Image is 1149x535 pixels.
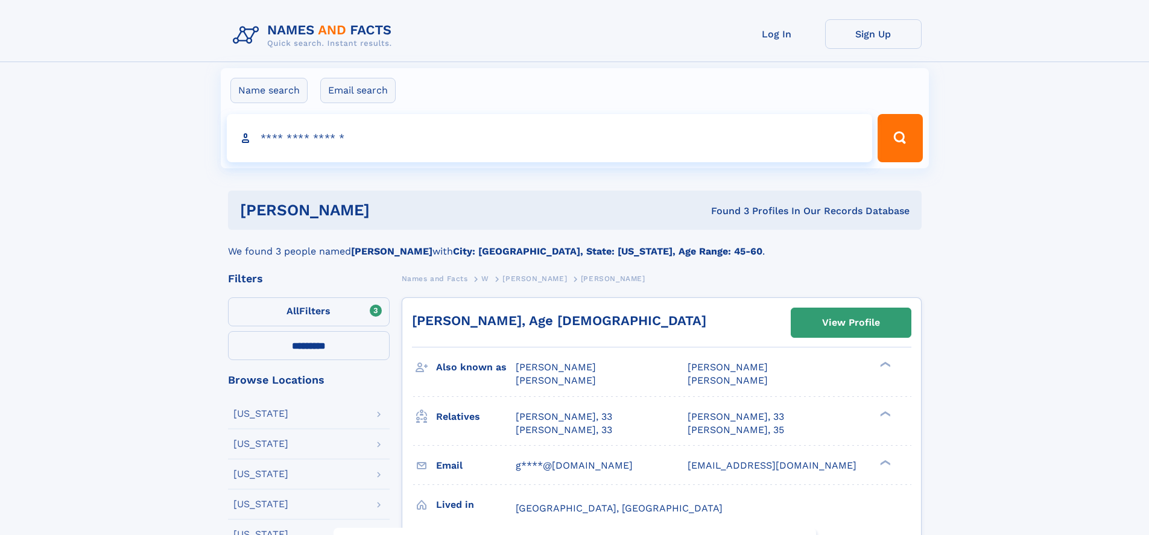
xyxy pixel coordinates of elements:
a: [PERSON_NAME], 33 [516,410,612,423]
div: Found 3 Profiles In Our Records Database [540,204,910,218]
h3: Email [436,455,516,476]
a: View Profile [791,308,911,337]
button: Search Button [878,114,922,162]
div: Browse Locations [228,375,390,385]
a: [PERSON_NAME], 35 [688,423,784,437]
a: W [481,271,489,286]
a: [PERSON_NAME] [502,271,567,286]
div: [US_STATE] [233,499,288,509]
label: Email search [320,78,396,103]
span: [PERSON_NAME] [516,361,596,373]
div: [US_STATE] [233,409,288,419]
span: [PERSON_NAME] [502,274,567,283]
img: Logo Names and Facts [228,19,402,52]
span: [PERSON_NAME] [688,361,768,373]
h3: Also known as [436,357,516,378]
h3: Lived in [436,495,516,515]
div: [US_STATE] [233,439,288,449]
label: Filters [228,297,390,326]
div: ❯ [877,458,891,466]
span: W [481,274,489,283]
span: [GEOGRAPHIC_DATA], [GEOGRAPHIC_DATA] [516,502,723,514]
h1: [PERSON_NAME] [240,203,540,218]
b: City: [GEOGRAPHIC_DATA], State: [US_STATE], Age Range: 45-60 [453,245,762,257]
div: [US_STATE] [233,469,288,479]
h3: Relatives [436,407,516,427]
span: [PERSON_NAME] [516,375,596,386]
span: [PERSON_NAME] [688,375,768,386]
b: [PERSON_NAME] [351,245,432,257]
a: [PERSON_NAME], Age [DEMOGRAPHIC_DATA] [412,313,706,328]
span: [PERSON_NAME] [581,274,645,283]
div: ❯ [877,361,891,369]
a: Names and Facts [402,271,468,286]
a: [PERSON_NAME], 33 [516,423,612,437]
div: Filters [228,273,390,284]
div: ❯ [877,410,891,417]
a: Sign Up [825,19,922,49]
div: We found 3 people named with . [228,230,922,259]
span: [EMAIL_ADDRESS][DOMAIN_NAME] [688,460,856,471]
span: All [286,305,299,317]
a: [PERSON_NAME], 33 [688,410,784,423]
div: View Profile [822,309,880,337]
input: search input [227,114,873,162]
a: Log In [729,19,825,49]
label: Name search [230,78,308,103]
